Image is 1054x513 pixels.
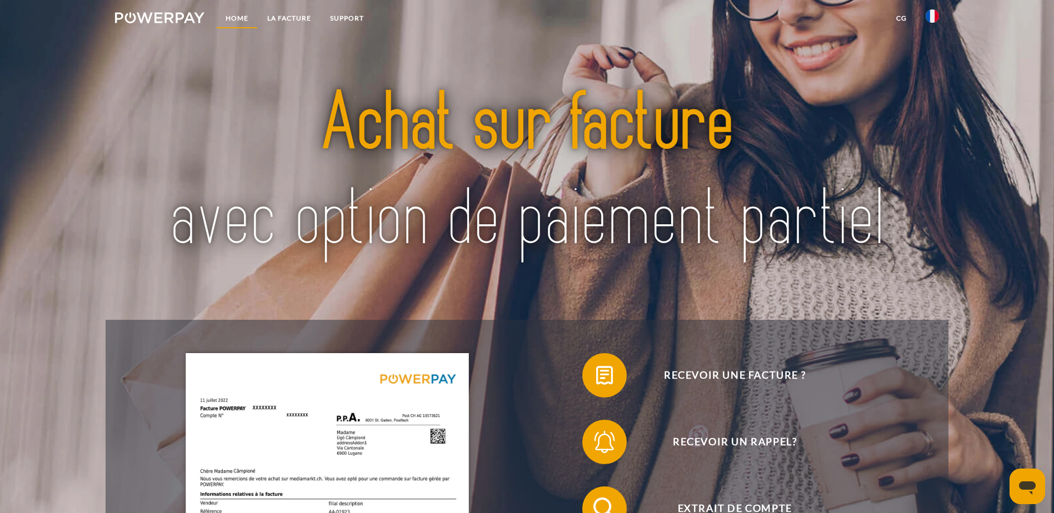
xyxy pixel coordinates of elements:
a: LA FACTURE [258,8,321,28]
img: qb_bell.svg [591,428,618,456]
img: title-powerpay_fr.svg [156,51,898,293]
a: Support [321,8,373,28]
button: Recevoir un rappel? [582,420,871,464]
button: Recevoir une facture ? [582,353,871,398]
img: qb_bill.svg [591,361,618,389]
img: logo-powerpay-white.svg [115,12,204,23]
iframe: Bouton de lancement de la fenêtre de messagerie [1010,469,1045,504]
a: Home [216,8,258,28]
a: CG [887,8,916,28]
span: Recevoir une facture ? [598,353,871,398]
span: Recevoir un rappel? [598,420,871,464]
img: fr [926,9,939,23]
